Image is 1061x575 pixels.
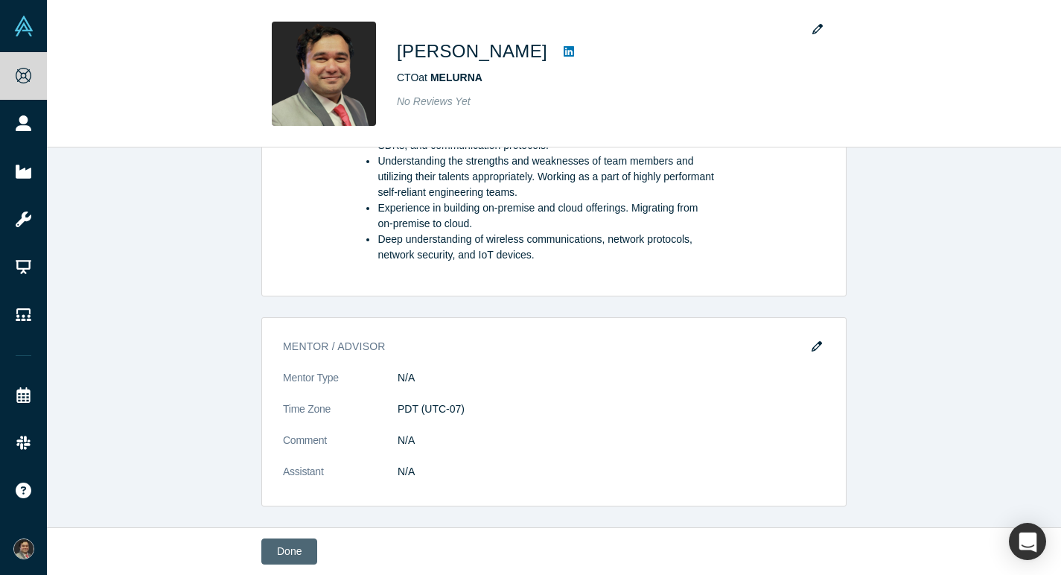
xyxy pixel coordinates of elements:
dt: Comment [283,433,398,464]
dt: Mentor Type [283,370,398,401]
dd: N/A [398,464,825,480]
button: Done [261,539,317,565]
dd: N/A [398,433,825,448]
span: No Reviews Yet [397,95,471,107]
dt: Time Zone [283,401,398,433]
h3: Mentor / Advisor [283,339,804,355]
li: Deep understanding of wireless communications, network protocols, network security, and IoT devices. [377,232,715,263]
dd: PDT (UTC-07) [398,401,825,417]
img: Abhishek Bhattacharyya's Account [13,539,34,559]
h1: [PERSON_NAME] [397,38,547,65]
dt: Assistant [283,464,398,495]
a: MELURNA [430,72,482,83]
span: CTO at [397,72,482,83]
li: Experience in building on-premise and cloud offerings. Migrating from on-premise to cloud. [377,200,715,232]
li: Understanding the strengths and weaknesses of team members and utilizing their talents appropriat... [377,153,715,200]
img: Abhishek Bhattacharyya's Profile Image [272,22,376,126]
dd: N/A [398,370,825,386]
img: Alchemist Vault Logo [13,16,34,36]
